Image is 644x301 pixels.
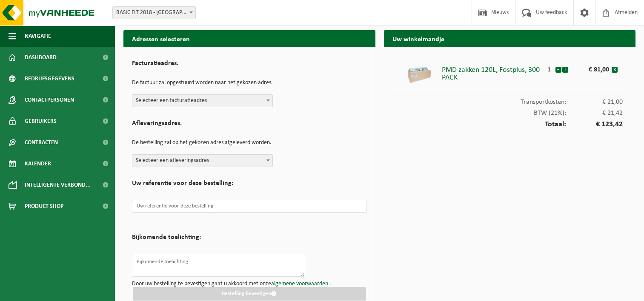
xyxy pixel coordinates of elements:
[392,94,627,105] div: Transportkosten:
[578,62,612,73] div: € 81,00
[25,89,74,111] span: Contactpersonen
[25,111,57,132] span: Gebruikers
[132,281,367,287] p: Door uw bestelling te bevestigen gaat u akkoord met onze
[113,7,195,19] span: BASIC FIT 2018 - GENT
[392,105,627,116] div: BTW (21%):
[25,47,57,68] span: Dashboard
[25,132,58,153] span: Contracten
[132,94,273,107] span: Selecteer een facturatieadres
[132,95,272,107] span: Selecteer een facturatieadres
[406,62,432,88] img: 01-000497
[132,136,367,150] p: De bestelling zal op het gekozen adres afgeleverd worden.
[392,116,627,128] div: Totaal:
[555,67,561,73] button: -
[612,67,618,73] button: x
[132,180,367,191] h2: Uw referentie voor deze bestelling:
[132,120,367,131] h2: Afleveringsadres.
[132,200,367,213] input: Uw referentie voor deze bestelling
[112,6,196,19] span: BASIC FIT 2018 - GENT
[132,154,273,167] span: Selecteer een afleveringsadres
[25,174,91,196] span: Intelligente verbond...
[123,30,375,47] h2: Adressen selecteren
[566,99,623,105] span: € 21,00
[25,153,51,174] span: Kalender
[132,76,367,90] p: De factuur zal opgestuurd worden naar het gekozen adres.
[132,234,201,245] h2: Bijkomende toelichting:
[544,62,555,73] div: 1
[566,110,623,116] span: € 21,42
[25,26,51,47] span: Navigatie
[442,62,544,82] div: PMD zakken 120L, Fostplus, 300-PACK
[132,60,367,71] h2: Facturatieadres.
[25,196,63,217] span: Product Shop
[25,68,74,89] span: Bedrijfsgegevens
[271,281,331,287] a: algemene voorwaarden .
[562,67,568,73] button: +
[132,155,272,167] span: Selecteer een afleveringsadres
[133,287,366,301] button: Bestelling bevestigen
[384,30,636,47] h2: Uw winkelmandje
[566,121,623,128] span: € 123,42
